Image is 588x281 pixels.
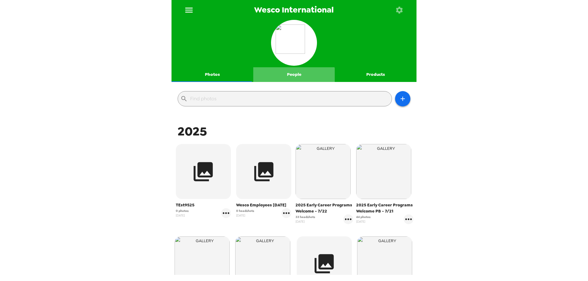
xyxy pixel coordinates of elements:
[296,219,315,224] span: [DATE]
[276,24,312,61] img: org logo
[404,214,413,224] button: gallery menu
[236,213,254,218] span: [DATE]
[296,202,353,214] span: 2025 Early Career Programs Welcome - 7/22
[171,67,253,82] button: Photos
[176,213,189,218] span: [DATE]
[356,144,411,199] img: gallery
[356,202,414,214] span: 2025 Early Career Programs Welcome PB - 7/21
[343,214,353,224] button: gallery menu
[176,209,189,213] span: 0 photos
[296,215,315,219] span: 33 headshots
[190,94,389,104] input: Find photos
[356,215,371,219] span: 44 photos
[178,123,207,139] span: 2025
[221,208,231,218] button: gallery menu
[254,6,334,14] span: Wesco International
[281,208,291,218] button: gallery menu
[236,202,291,208] span: Wesco Employees [DATE]
[236,209,254,213] span: 0 headshots
[356,219,371,224] span: [DATE]
[253,67,335,82] button: People
[335,67,417,82] button: Products
[176,202,231,208] span: TEst9525
[296,144,351,199] img: gallery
